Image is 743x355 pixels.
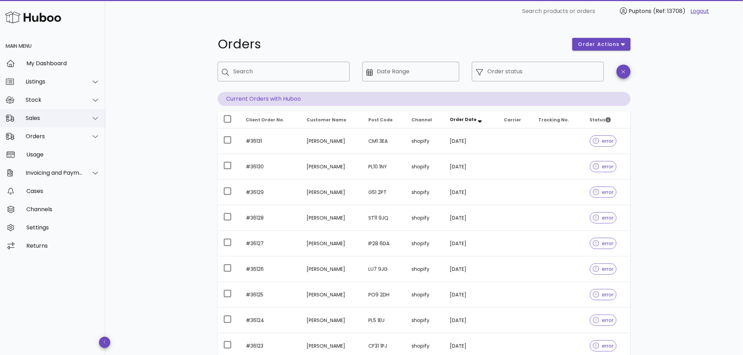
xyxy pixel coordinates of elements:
span: Tracking No. [539,117,570,123]
span: error [593,241,614,246]
td: [PERSON_NAME] [301,282,363,308]
div: Returns [26,242,100,249]
th: Carrier [498,112,533,128]
th: Status [584,112,631,128]
td: shopify [406,205,445,231]
div: Settings [26,224,100,231]
td: shopify [406,308,445,333]
div: Invoicing and Payments [26,169,83,176]
td: [PERSON_NAME] [301,128,363,154]
td: [PERSON_NAME] [301,256,363,282]
td: #36127 [240,231,301,256]
span: error [593,292,614,297]
span: Order Date [450,116,477,122]
div: Listings [26,78,83,85]
span: Client Order No. [246,117,284,123]
span: (Ref: 13708) [653,7,686,15]
td: #36129 [240,180,301,205]
td: [DATE] [445,256,498,282]
td: [DATE] [445,180,498,205]
a: Logout [691,7,709,15]
td: [DATE] [445,282,498,308]
th: Customer Name [301,112,363,128]
span: error [593,318,614,323]
span: error [593,215,614,220]
td: PO9 2DH [363,282,406,308]
td: ST11 9JQ [363,205,406,231]
td: [DATE] [445,205,498,231]
td: [PERSON_NAME] [301,154,363,180]
button: order actions [572,38,631,51]
span: Customer Name [307,117,346,123]
td: [PERSON_NAME] [301,308,363,333]
td: PL10 1NY [363,154,406,180]
img: Huboo Logo [5,10,61,25]
th: Post Code [363,112,406,128]
td: [DATE] [445,154,498,180]
td: [DATE] [445,128,498,154]
span: Channel [412,117,432,123]
span: Carrier [504,117,521,123]
span: error [593,139,614,143]
h1: Orders [218,38,564,51]
div: Sales [26,115,83,121]
td: G51 2PT [363,180,406,205]
td: shopify [406,282,445,308]
td: shopify [406,256,445,282]
p: Current Orders with Huboo [218,92,631,106]
td: #36124 [240,308,301,333]
span: error [593,190,614,195]
td: IP28 6DA [363,231,406,256]
span: error [593,267,614,272]
td: shopify [406,231,445,256]
div: Orders [26,133,83,140]
td: [DATE] [445,308,498,333]
td: #36131 [240,128,301,154]
th: Tracking No. [533,112,584,128]
th: Client Order No. [240,112,301,128]
div: My Dashboard [26,60,100,67]
div: Channels [26,206,100,213]
td: [PERSON_NAME] [301,205,363,231]
th: Channel [406,112,445,128]
span: error [593,343,614,348]
td: shopify [406,180,445,205]
th: Order Date: Sorted descending. Activate to remove sorting. [445,112,498,128]
td: shopify [406,128,445,154]
td: #36125 [240,282,301,308]
span: error [593,164,614,169]
td: PL5 1EU [363,308,406,333]
td: LU7 9JG [363,256,406,282]
td: #36130 [240,154,301,180]
td: #36126 [240,256,301,282]
td: #36128 [240,205,301,231]
td: [PERSON_NAME] [301,231,363,256]
div: Usage [26,151,100,158]
td: [DATE] [445,231,498,256]
td: [PERSON_NAME] [301,180,363,205]
td: shopify [406,154,445,180]
span: Post Code [368,117,393,123]
td: CM1 3EA [363,128,406,154]
span: order actions [578,41,620,48]
div: Cases [26,188,100,194]
span: Status [590,117,611,123]
span: Puptons [629,7,652,15]
div: Stock [26,96,83,103]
